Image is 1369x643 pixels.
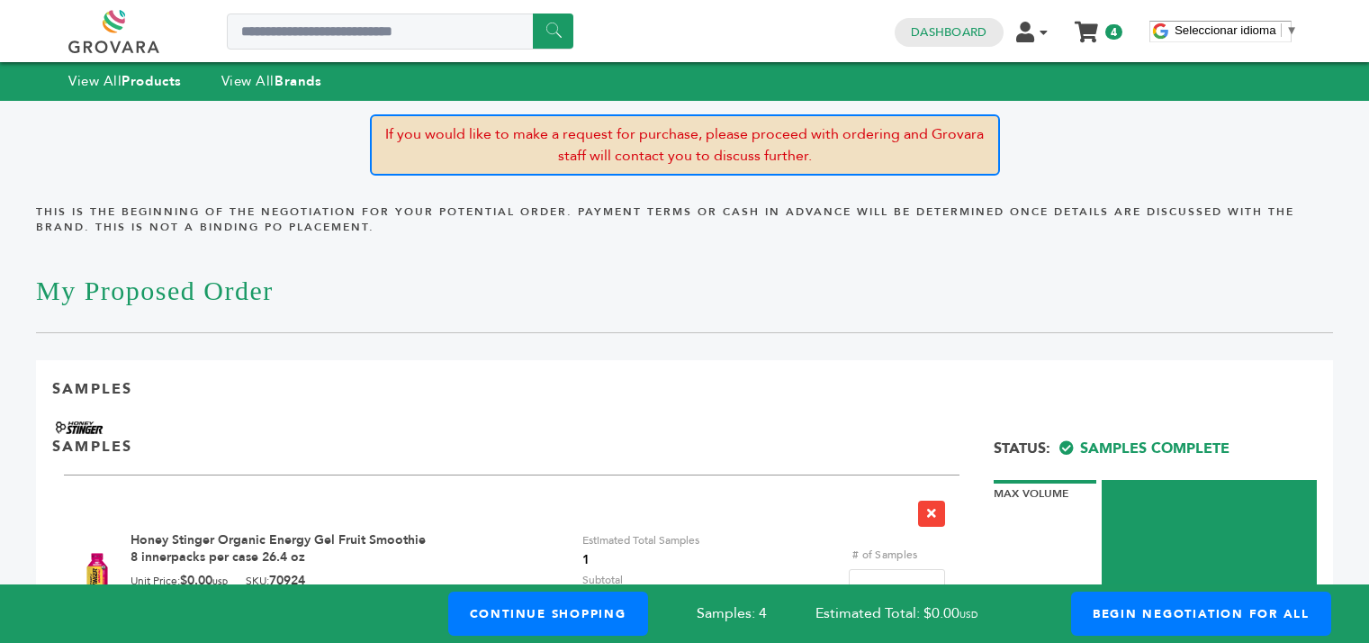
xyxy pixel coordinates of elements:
[246,573,305,591] div: SKU:
[221,72,322,90] a: View AllBrands
[582,550,699,570] span: 1
[275,72,321,90] strong: Brands
[36,248,1333,333] h1: My Proposed Order
[52,420,106,436] img: Brand Name
[1105,24,1122,40] span: 4
[849,545,921,565] label: # of Samples
[911,24,986,41] a: Dashboard
[180,572,228,589] b: $0.00
[269,572,305,589] b: 70924
[448,592,648,636] a: Continue Shopping
[52,437,132,457] p: SAMPLES
[36,204,1333,249] h4: This is the beginning of the negotiation for your potential order. Payment terms or cash in advan...
[1286,23,1298,37] span: ▼
[370,114,1000,176] p: If you would like to make a request for purchase, please proceed with ordering and Grovara staff ...
[1175,23,1276,37] span: Seleccionar idioma
[582,570,630,611] div: Subtotal
[994,428,1317,458] div: Status:
[582,530,699,570] div: Estimated Total Samples
[212,577,228,587] span: USD
[68,72,182,90] a: View AllProducts
[131,573,228,591] div: Unit Price:
[1059,439,1229,458] span: Samples Complete
[697,603,767,623] span: Samples: 4
[52,379,132,399] p: Samples
[994,480,1096,502] div: Max Volume
[1071,592,1331,636] a: Begin Negotiation For All
[815,603,1026,623] span: Estimated Total: $0.00
[1281,23,1282,37] span: ​
[959,609,977,621] span: USD
[227,14,573,50] input: Search a product or brand...
[131,531,426,566] a: Honey Stinger Organic Energy Gel Fruit Smoothie 8 innerpacks per case 26.4 oz
[122,72,181,90] strong: Products
[1076,16,1097,35] a: My Cart
[1175,23,1298,37] a: Seleccionar idioma​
